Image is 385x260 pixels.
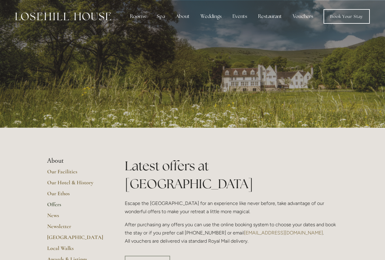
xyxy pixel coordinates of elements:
[125,220,338,245] p: After purchasing any offers you can use the online booking system to choose your dates and book t...
[47,190,105,201] a: Our Ethos
[288,10,318,23] a: Vouchers
[125,157,338,193] h1: Latest offers at [GEOGRAPHIC_DATA]
[324,9,370,24] a: Book Your Stay
[47,157,105,165] li: About
[47,201,105,212] a: Offers
[152,10,170,23] div: Spa
[47,212,105,223] a: News
[15,12,111,20] img: Losehill House
[196,10,226,23] div: Weddings
[47,234,105,245] a: [GEOGRAPHIC_DATA]
[125,199,338,216] p: Escape the [GEOGRAPHIC_DATA] for an experience like never before, take advantage of our wonderful...
[171,10,194,23] div: About
[47,223,105,234] a: Newsletter
[47,245,105,256] a: Local Walks
[253,10,287,23] div: Restaurant
[47,168,105,179] a: Our Facilities
[125,10,151,23] div: Rooms
[47,179,105,190] a: Our Hotel & History
[244,230,323,236] a: [EMAIL_ADDRESS][DOMAIN_NAME]
[228,10,252,23] div: Events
